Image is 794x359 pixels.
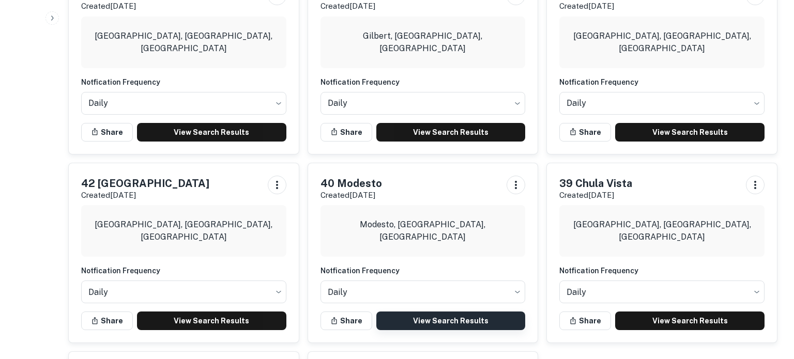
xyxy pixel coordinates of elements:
[81,176,209,191] h5: 42 [GEOGRAPHIC_DATA]
[81,277,286,306] div: Without label
[81,311,133,330] button: Share
[559,189,632,201] p: Created [DATE]
[559,265,765,276] h6: Notfication Frequency
[89,218,278,243] p: [GEOGRAPHIC_DATA], [GEOGRAPHIC_DATA], [GEOGRAPHIC_DATA]
[559,76,765,88] h6: Notfication Frequency
[329,30,517,55] p: Gilbert, [GEOGRAPHIC_DATA], [GEOGRAPHIC_DATA]
[320,89,526,118] div: Without label
[320,176,382,191] h5: 40 Modesto
[559,123,611,142] button: Share
[81,265,286,276] h6: Notfication Frequency
[320,311,372,330] button: Share
[81,189,209,201] p: Created [DATE]
[137,123,286,142] a: View Search Results
[320,189,382,201] p: Created [DATE]
[568,218,756,243] p: [GEOGRAPHIC_DATA], [GEOGRAPHIC_DATA], [GEOGRAPHIC_DATA]
[615,311,765,330] a: View Search Results
[329,218,517,243] p: Modesto, [GEOGRAPHIC_DATA], [GEOGRAPHIC_DATA]
[81,76,286,88] h6: Notfication Frequency
[89,30,278,55] p: [GEOGRAPHIC_DATA], [GEOGRAPHIC_DATA], [GEOGRAPHIC_DATA]
[559,311,611,330] button: Share
[320,277,526,306] div: Without label
[137,311,286,330] a: View Search Results
[559,89,765,118] div: Without label
[320,123,372,142] button: Share
[559,277,765,306] div: Without label
[376,311,526,330] a: View Search Results
[81,89,286,118] div: Without label
[320,76,526,88] h6: Notfication Frequency
[320,265,526,276] h6: Notfication Frequency
[559,176,632,191] h5: 39 Chula Vista
[376,123,526,142] a: View Search Results
[615,123,765,142] a: View Search Results
[742,276,794,326] iframe: Chat Widget
[81,123,133,142] button: Share
[568,30,756,55] p: [GEOGRAPHIC_DATA], [GEOGRAPHIC_DATA], [GEOGRAPHIC_DATA]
